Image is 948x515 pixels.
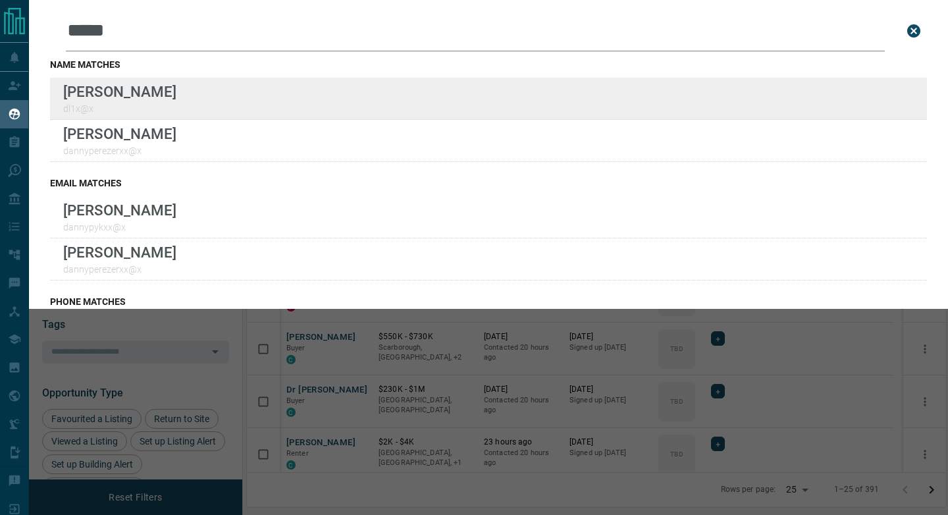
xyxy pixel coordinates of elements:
[63,264,176,275] p: dannyperezerxx@x
[50,59,927,70] h3: name matches
[63,103,176,114] p: dl1x@x
[50,178,927,188] h3: email matches
[63,202,176,219] p: [PERSON_NAME]
[63,146,176,156] p: dannyperezerxx@x
[63,244,176,261] p: [PERSON_NAME]
[63,83,176,100] p: [PERSON_NAME]
[901,18,927,44] button: close search bar
[63,125,176,142] p: [PERSON_NAME]
[50,296,927,307] h3: phone matches
[63,222,176,232] p: dannypykxx@x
